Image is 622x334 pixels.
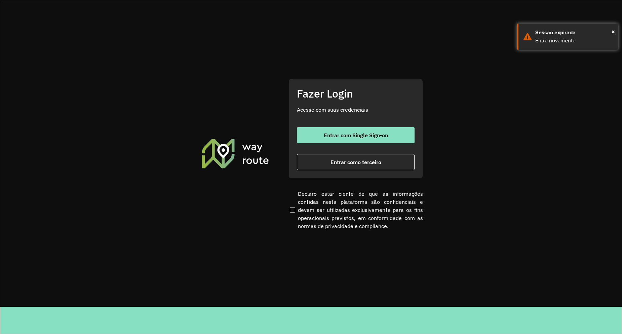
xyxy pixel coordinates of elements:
[612,27,615,37] span: ×
[535,37,613,45] div: Entre novamente
[535,29,613,37] div: Sessão expirada
[297,87,415,100] h2: Fazer Login
[297,106,415,114] p: Acesse com suas credenciais
[297,154,415,170] button: button
[612,27,615,37] button: Close
[297,127,415,143] button: button
[201,138,270,169] img: Roteirizador AmbevTech
[324,133,388,138] span: Entrar com Single Sign-on
[288,190,423,230] label: Declaro estar ciente de que as informações contidas nesta plataforma são confidenciais e devem se...
[331,159,381,165] span: Entrar como terceiro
